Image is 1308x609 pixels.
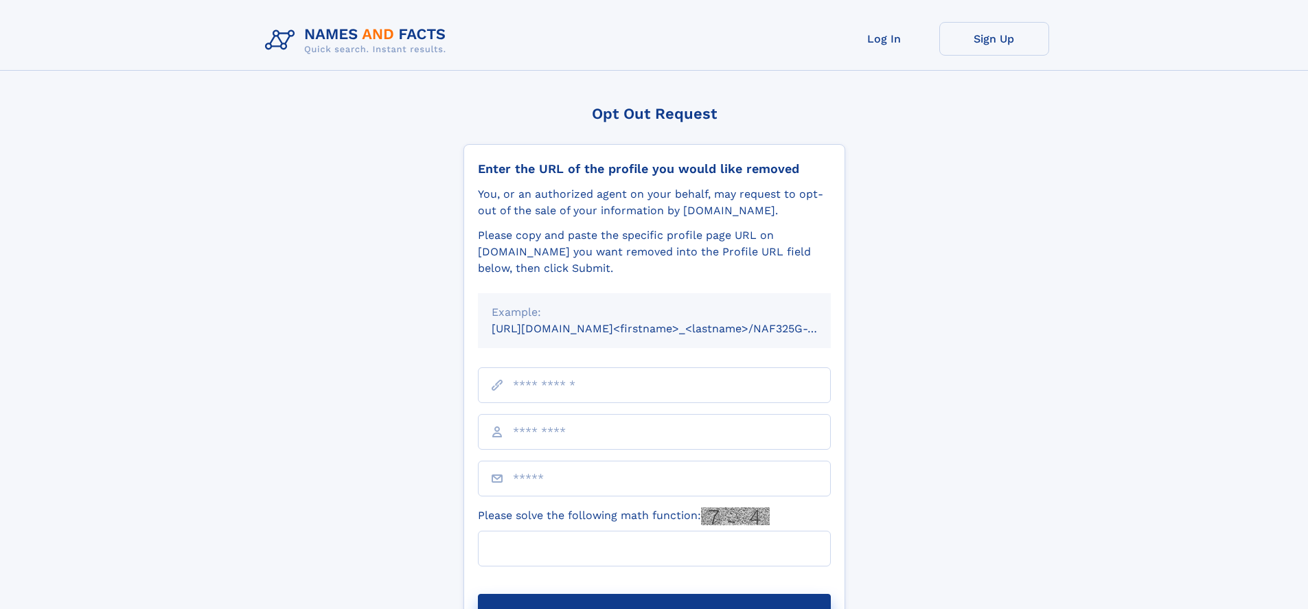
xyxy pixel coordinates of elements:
[492,322,857,335] small: [URL][DOMAIN_NAME]<firstname>_<lastname>/NAF325G-xxxxxxxx
[478,227,831,277] div: Please copy and paste the specific profile page URL on [DOMAIN_NAME] you want removed into the Pr...
[478,507,770,525] label: Please solve the following math function:
[260,22,457,59] img: Logo Names and Facts
[478,161,831,176] div: Enter the URL of the profile you would like removed
[492,304,817,321] div: Example:
[829,22,939,56] a: Log In
[463,105,845,122] div: Opt Out Request
[939,22,1049,56] a: Sign Up
[478,186,831,219] div: You, or an authorized agent on your behalf, may request to opt-out of the sale of your informatio...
